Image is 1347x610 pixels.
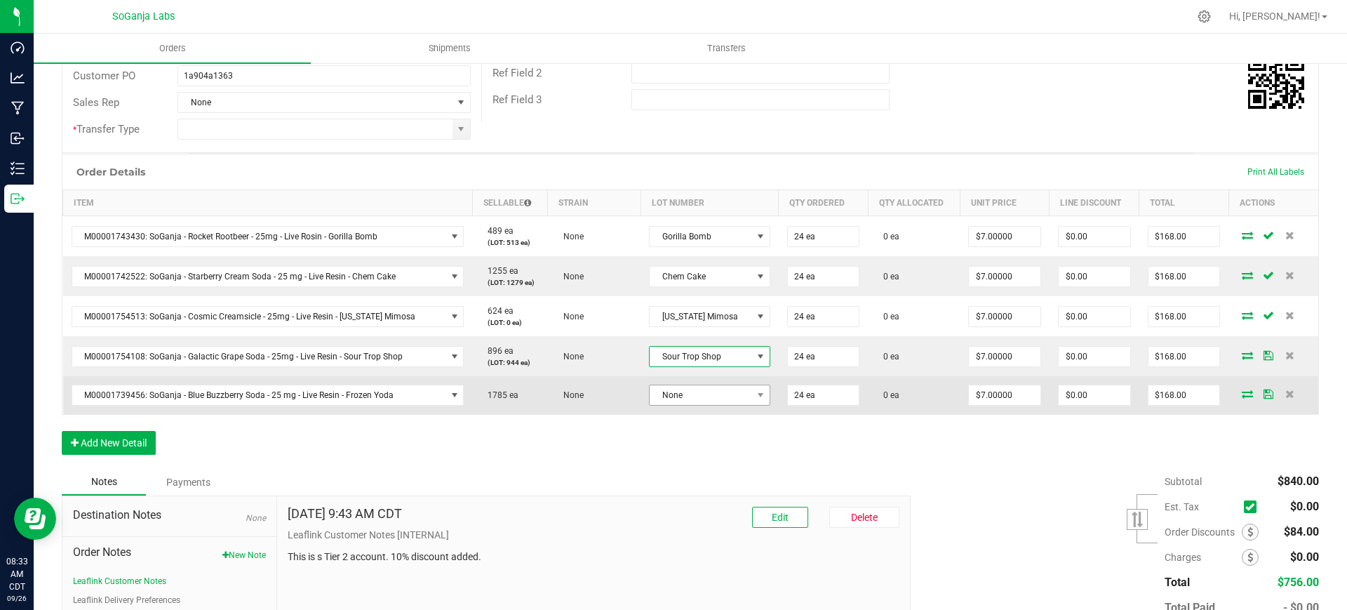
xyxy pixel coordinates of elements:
[1279,351,1300,359] span: Delete Order Detail
[1059,347,1130,366] input: 0
[788,227,859,246] input: 0
[1244,498,1263,517] span: Calculate excise tax
[72,266,464,287] span: NO DATA FOUND
[1258,351,1279,359] span: Save Order Detail
[481,226,514,236] span: 489 ea
[960,190,1050,216] th: Unit Price
[650,385,751,405] span: None
[1165,501,1238,512] span: Est. Tax
[1279,271,1300,279] span: Delete Order Detail
[548,190,641,216] th: Strain
[11,131,25,145] inline-svg: Inbound
[76,166,145,178] h1: Order Details
[1059,385,1130,405] input: 0
[969,307,1040,326] input: 0
[72,347,446,366] span: M00001754108: SoGanja - Galactic Grape Soda - 25mg - Live Resin - Sour Trop Shop
[73,507,266,524] span: Destination Notes
[779,190,869,216] th: Qty Ordered
[650,267,751,286] span: Chem Cake
[1258,271,1279,279] span: Save Order Detail
[72,307,446,326] span: M00001754513: SoGanja - Cosmic Creamsicle - 25mg - Live Resin - [US_STATE] Mimosa
[752,507,808,528] button: Edit
[72,267,446,286] span: M00001742522: SoGanja - Starberry Cream Soda - 25 mg - Live Resin - Chem Cake
[1278,475,1319,488] span: $840.00
[14,498,56,540] iframe: Resource center
[556,312,584,321] span: None
[1248,53,1304,109] img: Scan me!
[311,34,588,63] a: Shipments
[1279,231,1300,239] span: Delete Order Detail
[788,347,859,366] input: 0
[788,267,859,286] input: 0
[63,190,473,216] th: Item
[876,312,899,321] span: 0 ea
[1148,347,1220,366] input: 0
[1228,190,1318,216] th: Actions
[72,385,464,406] span: NO DATA FOUND
[410,42,490,55] span: Shipments
[1165,476,1202,487] span: Subtotal
[178,93,452,112] span: None
[481,317,539,328] p: (LOT: 0 ea)
[556,232,584,241] span: None
[829,507,899,528] button: Delete
[1165,526,1242,538] span: Order Discounts
[1279,390,1300,398] span: Delete Order Detail
[11,161,25,175] inline-svg: Inventory
[73,69,135,82] span: Customer PO
[288,528,899,543] p: Leaflink Customer Notes [INTERNAL]
[876,390,899,400] span: 0 ea
[481,346,514,356] span: 896 ea
[481,390,518,400] span: 1785 ea
[481,277,539,288] p: (LOT: 1279 ea)
[73,96,119,109] span: Sales Rep
[6,555,27,593] p: 08:33 AM CDT
[6,593,27,604] p: 09/26
[73,575,166,588] button: Leaflink Customer Notes
[876,232,899,241] span: 0 ea
[146,470,230,495] div: Payments
[288,550,899,564] p: This is s Tier 2 account. 10% discount added.
[969,267,1040,286] input: 0
[492,93,542,106] span: Ref Field 3
[11,192,25,206] inline-svg: Outbound
[1247,167,1304,177] span: Print All Labels
[851,512,878,523] span: Delete
[1195,10,1213,23] div: Manage settings
[481,357,539,368] p: (LOT: 944 ea)
[472,190,547,216] th: Sellable
[788,385,859,405] input: 0
[1059,227,1130,246] input: 0
[1278,576,1319,589] span: $756.00
[1148,307,1220,326] input: 0
[246,513,266,523] span: None
[1284,525,1319,538] span: $84.00
[650,307,751,326] span: [US_STATE] Mimosa
[222,549,266,562] button: New Note
[876,272,899,281] span: 0 ea
[11,41,25,55] inline-svg: Dashboard
[969,227,1040,246] input: 0
[788,307,859,326] input: 0
[288,507,402,521] h4: [DATE] 9:43 AM CDT
[588,34,865,63] a: Transfers
[62,431,156,455] button: Add New Detail
[1050,190,1139,216] th: Line Discount
[1279,311,1300,319] span: Delete Order Detail
[556,390,584,400] span: None
[969,347,1040,366] input: 0
[1148,227,1220,246] input: 0
[492,67,542,79] span: Ref Field 2
[1229,11,1320,22] span: Hi, [PERSON_NAME]!
[481,266,518,276] span: 1255 ea
[650,227,751,246] span: Gorilla Bomb
[112,11,175,22] span: SoGanja Labs
[34,34,311,63] a: Orders
[1258,311,1279,319] span: Save Order Detail
[1165,552,1242,563] span: Charges
[772,512,789,523] span: Edit
[140,42,205,55] span: Orders
[688,42,765,55] span: Transfers
[969,385,1040,405] input: 0
[1290,550,1319,564] span: $0.00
